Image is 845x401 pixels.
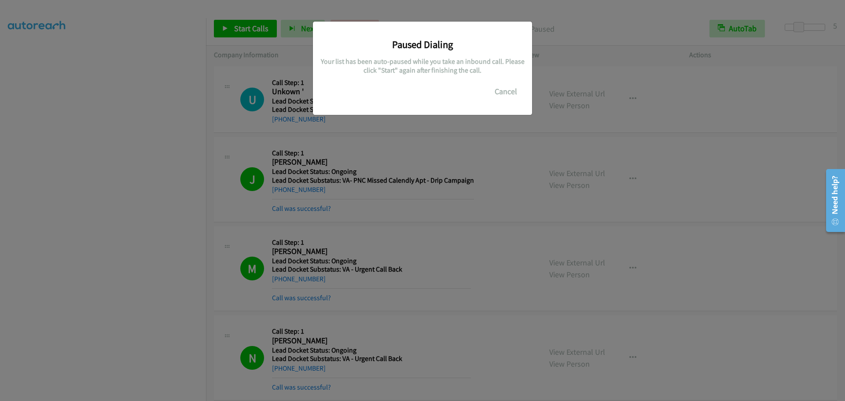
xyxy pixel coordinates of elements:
[486,83,525,100] button: Cancel
[320,57,525,74] h5: Your list has been auto-paused while you take an inbound call. Please click "Start" again after f...
[320,38,525,51] h3: Paused Dialing
[819,166,845,235] iframe: Resource Center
